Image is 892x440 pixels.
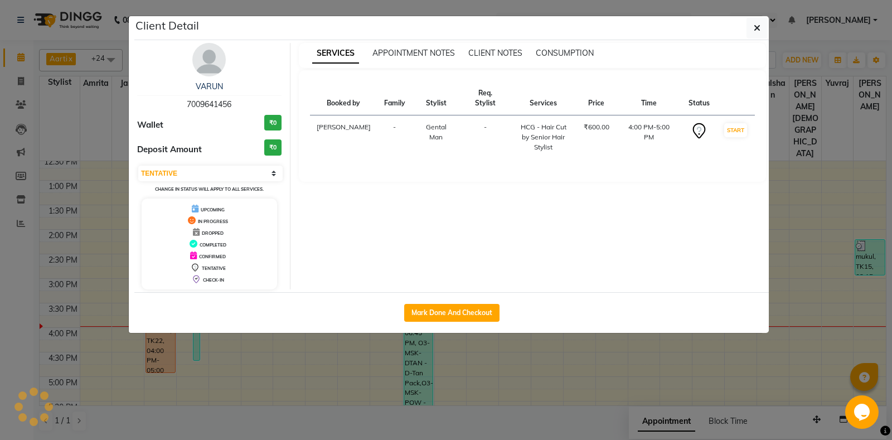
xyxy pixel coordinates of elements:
[202,230,224,236] span: DROPPED
[187,99,231,109] span: 7009641456
[845,395,881,429] iframe: chat widget
[682,81,716,115] th: Status
[201,207,225,212] span: UPCOMING
[460,81,510,115] th: Req. Stylist
[412,81,461,115] th: Stylist
[135,17,199,34] h5: Client Detail
[310,115,377,159] td: [PERSON_NAME]
[404,304,500,322] button: Mark Done And Checkout
[510,81,577,115] th: Services
[199,254,226,259] span: CONFIRMED
[312,43,359,64] span: SERVICES
[426,123,447,141] span: Gental Man
[196,81,223,91] a: VARUN
[584,122,609,132] div: ₹600.00
[192,43,226,76] img: avatar
[372,48,455,58] span: APPOINTMENT NOTES
[137,119,163,132] span: Wallet
[310,81,377,115] th: Booked by
[536,48,594,58] span: CONSUMPTION
[264,139,282,156] h3: ₹0
[137,143,202,156] span: Deposit Amount
[200,242,226,248] span: COMPLETED
[517,122,570,152] div: HCG - Hair Cut by Senior Hair Stylist
[577,81,616,115] th: Price
[198,219,228,224] span: IN PROGRESS
[155,186,264,192] small: Change in status will apply to all services.
[460,115,510,159] td: -
[616,81,682,115] th: Time
[468,48,522,58] span: CLIENT NOTES
[616,115,682,159] td: 4:00 PM-5:00 PM
[264,115,282,131] h3: ₹0
[202,265,226,271] span: TENTATIVE
[203,277,224,283] span: CHECK-IN
[377,81,412,115] th: Family
[377,115,412,159] td: -
[724,123,747,137] button: START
